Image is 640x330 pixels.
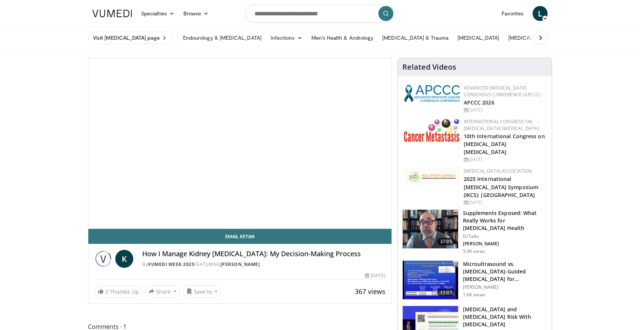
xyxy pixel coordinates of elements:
[88,31,172,44] a: Visit [MEDICAL_DATA] page
[463,284,547,290] p: [PERSON_NAME]
[145,285,180,297] button: Share
[463,248,485,254] p: 5.9K views
[88,58,391,229] video-js: Video Player
[307,30,378,45] a: Men’s Health & Andrology
[179,6,213,21] a: Browse
[378,30,453,45] a: [MEDICAL_DATA] & Trauma
[463,260,547,283] h3: Microultrasound vs. [MEDICAL_DATA]-Guided [MEDICAL_DATA] for [MEDICAL_DATA] Diagnosis …
[137,6,179,21] a: Specialties
[115,250,133,268] a: K
[92,10,132,17] img: VuMedi Logo
[464,156,546,163] div: [DATE]
[142,261,385,268] div: By FEATURING
[402,209,547,254] a: 37:05 Supplements Exposed: What Really Works for [MEDICAL_DATA] Health DrTalks [PERSON_NAME] 5.9K...
[105,288,108,295] span: 3
[402,260,547,300] a: 17:07 Microultrasound vs. [MEDICAL_DATA]-Guided [MEDICAL_DATA] for [MEDICAL_DATA] Diagnosis … [PE...
[148,261,194,267] a: Vumedi Week 2025
[464,99,494,106] a: APCCC 2026
[183,285,221,297] button: Save to
[464,118,539,131] a: International Congress on [MEDICAL_DATA] [MEDICAL_DATA]
[464,168,532,174] a: [MEDICAL_DATA] Association
[497,6,528,21] a: Favorites
[402,63,456,72] h4: Related Videos
[437,238,455,245] span: 37:05
[464,85,541,98] a: Advanced [MEDICAL_DATA] Consensus Conference (APCCC)
[464,199,546,206] div: [DATE]
[533,6,548,21] a: L
[464,133,545,155] a: 10th International Congress on [MEDICAL_DATA] [MEDICAL_DATA]
[94,286,142,297] a: 3 Thumbs Up
[463,292,485,298] p: 1.6K views
[266,30,307,45] a: Infections
[403,261,458,300] img: d0371492-b5bc-4101-bdcb-0105177cfd27.150x105_q85_crop-smart_upscale.jpg
[403,210,458,249] img: 649d3fc0-5ee3-4147-b1a3-955a692e9799.150x105_q85_crop-smart_upscale.jpg
[365,272,385,279] div: [DATE]
[463,241,547,247] p: [PERSON_NAME]
[142,250,385,258] h4: How I Manage Kidney [MEDICAL_DATA]: My Decision-Making Process
[463,233,547,239] p: DrTalks
[404,85,460,102] img: 92ba7c40-df22-45a2-8e3f-1ca017a3d5ba.png.150x105_q85_autocrop_double_scale_upscale_version-0.2.png
[88,229,391,244] a: Email Ketan
[355,287,385,296] span: 367 views
[179,30,266,45] a: Endourology & [MEDICAL_DATA]
[463,209,547,232] h3: Supplements Exposed: What Really Works for [MEDICAL_DATA] Health
[453,30,504,45] a: [MEDICAL_DATA]
[404,118,460,142] img: 6ff8bc22-9509-4454-a4f8-ac79dd3b8976.png.150x105_q85_autocrop_double_scale_upscale_version-0.2.png
[245,4,395,22] input: Search topics, interventions
[464,175,538,198] a: 2025 International [MEDICAL_DATA] Symposium (IKCS): [GEOGRAPHIC_DATA]
[463,306,547,328] h3: [MEDICAL_DATA] and [MEDICAL_DATA] Risk With [MEDICAL_DATA]
[504,30,634,45] a: [MEDICAL_DATA] & Reconstructive Pelvic Surgery
[404,168,460,185] img: fca7e709-d275-4aeb-92d8-8ddafe93f2a6.png.150x105_q85_autocrop_double_scale_upscale_version-0.2.png
[464,107,546,113] div: [DATE]
[220,261,260,267] a: [PERSON_NAME]
[437,289,455,296] span: 17:07
[94,250,112,268] img: Vumedi Week 2025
